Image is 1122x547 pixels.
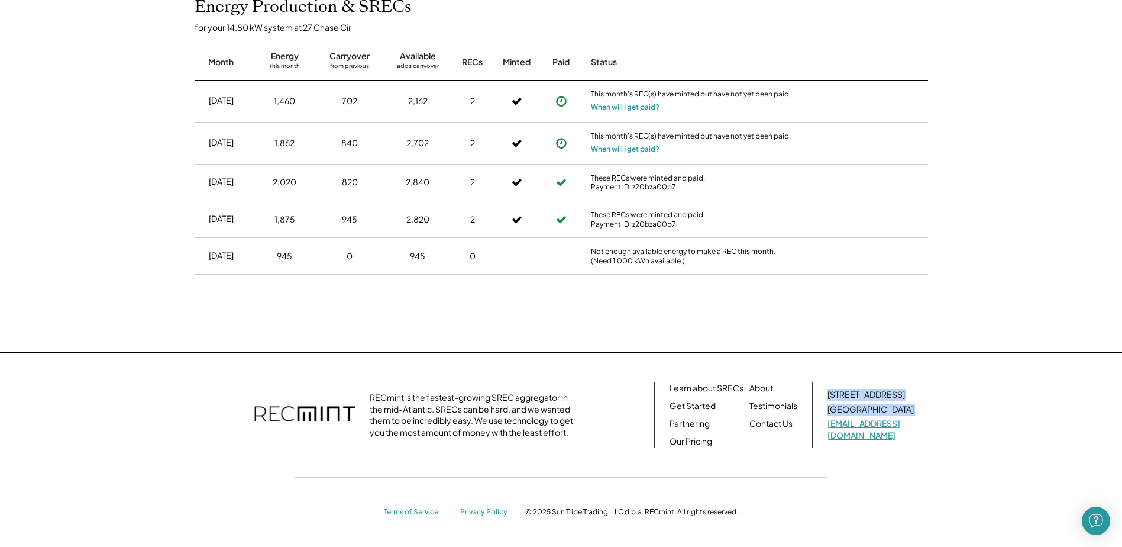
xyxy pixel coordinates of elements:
[503,56,531,68] div: Minted
[342,95,357,107] div: 702
[1082,507,1110,535] div: Open Intercom Messenger
[274,95,295,107] div: 1,460
[591,101,659,113] button: When will I get paid?
[329,50,370,62] div: Carryover
[397,62,439,74] div: adds carryover
[749,418,793,430] a: Contact Us
[827,418,916,441] a: [EMAIL_ADDRESS][DOMAIN_NAME]
[670,400,716,412] a: Get Started
[591,247,792,265] div: Not enough available energy to make a REC this month. (Need 1,000 kWh available.)
[591,210,792,229] div: These RECs were minted and paid. Payment ID: z20bza00p7
[410,250,425,262] div: 945
[470,250,476,262] div: 0
[330,62,369,74] div: from previous
[670,436,712,448] a: Our Pricing
[827,389,905,401] div: [STREET_ADDRESS]
[347,250,353,262] div: 0
[591,173,792,192] div: These RECs were minted and paid. Payment ID: z20bza00p7
[209,137,234,149] div: [DATE]
[670,418,710,430] a: Partnering
[342,214,357,226] div: 945
[209,213,234,225] div: [DATE]
[254,394,355,436] img: recmint-logotype%403x.png
[370,392,580,438] div: RECmint is the fastest-growing SREC aggregator in the mid-Atlantic. SRECs can be hard, and we wan...
[270,62,300,74] div: this month
[470,214,475,226] div: 2
[384,507,449,517] a: Terms of Service
[749,400,797,412] a: Testimonials
[591,131,792,143] div: This month's REC(s) have minted but have not yet been paid.
[470,137,475,149] div: 2
[525,507,738,517] div: © 2025 Sun Tribe Trading, LLC d.b.a. RECmint. All rights reserved.
[195,22,940,33] div: for your 14.80 kW system at 27 Chase Cir
[209,176,234,188] div: [DATE]
[670,382,743,394] a: Learn about SRECs
[591,56,792,68] div: Status
[470,95,475,107] div: 2
[274,137,295,149] div: 1,862
[274,214,295,226] div: 1,875
[552,56,570,68] div: Paid
[591,143,659,155] button: When will I get paid?
[552,92,570,110] button: Payment approved, but not yet initiated.
[341,137,358,149] div: 840
[209,95,234,107] div: [DATE]
[271,50,299,62] div: Energy
[470,176,475,188] div: 2
[277,250,292,262] div: 945
[208,56,234,68] div: Month
[400,50,436,62] div: Available
[749,382,773,394] a: About
[342,176,358,188] div: 820
[462,56,483,68] div: RECs
[827,404,914,416] div: [GEOGRAPHIC_DATA]
[406,176,429,188] div: 2,840
[552,134,570,152] button: Payment approved, but not yet initiated.
[408,95,428,107] div: 2,162
[209,250,234,262] div: [DATE]
[273,176,296,188] div: 2,020
[406,214,429,226] div: 2,820
[460,507,513,517] a: Privacy Policy
[591,89,792,101] div: This month's REC(s) have minted but have not yet been paid.
[406,137,429,149] div: 2,702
